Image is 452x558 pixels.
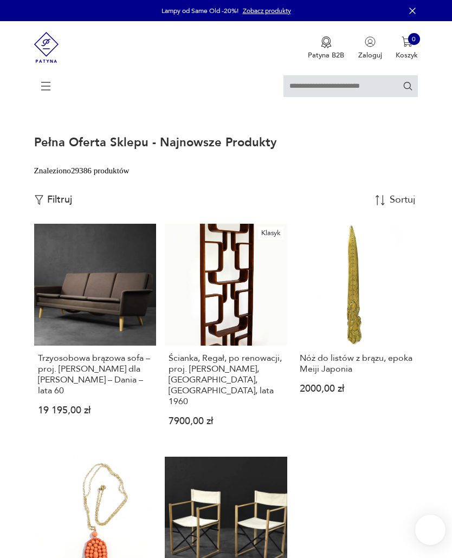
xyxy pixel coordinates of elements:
p: Zaloguj [358,50,382,60]
a: Nóż do listów z brązu, epoka Meiji JaponiaNóż do listów z brązu, epoka Meiji Japonia2000,00 zł [296,224,418,443]
a: Zobacz produkty [243,7,291,15]
a: Ikona medaluPatyna B2B [308,36,344,60]
button: Filtruj [34,194,72,206]
a: KlasykŚcianka, Regał, po renowacji, proj. Ludvik Volak, Holesov, Czechy, lata 1960Ścianka, Regał,... [165,224,287,443]
h3: Trzyosobowa brązowa sofa – proj. [PERSON_NAME] dla [PERSON_NAME] – Dania – lata 60 [38,353,152,396]
img: Ikonka filtrowania [34,195,44,205]
img: Sort Icon [375,195,385,205]
button: Szukaj [403,81,413,91]
iframe: Smartsupp widget button [415,515,445,545]
p: Lampy od Same Old -20%! [162,7,238,15]
p: Filtruj [47,194,72,206]
p: Koszyk [396,50,418,60]
button: Zaloguj [358,36,382,60]
img: Ikona koszyka [402,36,412,47]
div: Znaleziono 29386 produktów [34,165,130,177]
img: Ikona medalu [321,36,332,48]
img: Patyna - sklep z meblami i dekoracjami vintage [34,21,59,74]
h1: Pełna oferta sklepu - najnowsze produkty [34,134,276,151]
div: Sortuj według daty dodania [390,195,417,205]
h3: Nóż do listów z brązu, epoka Meiji Japonia [300,353,414,374]
a: Trzyosobowa brązowa sofa – proj. Folke Ohlsson dla Fritz Hansen – Dania – lata 60Trzyosobowa brąz... [34,224,157,443]
h3: Ścianka, Regał, po renowacji, proj. [PERSON_NAME], [GEOGRAPHIC_DATA], [GEOGRAPHIC_DATA], lata 1960 [169,353,283,407]
p: Patyna B2B [308,50,344,60]
p: 19 195,00 zł [38,407,152,415]
button: 0Koszyk [396,36,418,60]
p: 2000,00 zł [300,385,414,393]
p: 7900,00 zł [169,418,283,426]
img: Ikonka użytkownika [365,36,376,47]
button: Patyna B2B [308,36,344,60]
div: 0 [408,33,420,45]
